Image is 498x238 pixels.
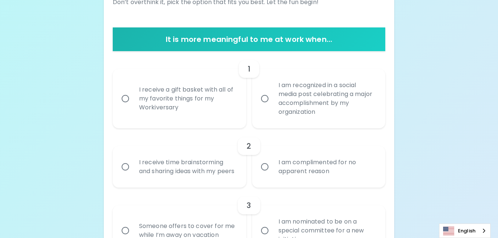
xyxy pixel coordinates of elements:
div: Language [439,224,491,238]
a: English [439,224,490,238]
div: I am recognized in a social media post celebrating a major accomplishment by my organization [273,72,382,125]
div: I receive a gift basket with all of my favorite things for my Workiversary [133,76,242,121]
h6: 2 [247,140,251,152]
h6: 1 [248,63,250,75]
div: choice-group-check [113,51,385,128]
div: I am complimented for no apparent reason [273,149,382,185]
h6: It is more meaningful to me at work when... [116,33,382,45]
h6: 3 [247,199,251,211]
div: choice-group-check [113,128,385,188]
aside: Language selected: English [439,224,491,238]
div: I receive time brainstorming and sharing ideas with my peers [133,149,242,185]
